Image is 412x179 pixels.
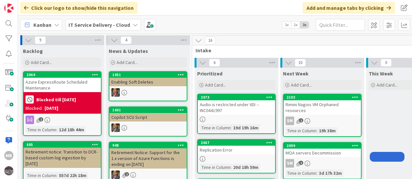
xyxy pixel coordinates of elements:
[109,148,187,169] div: Retirement Notice: Support for the 1.x version of Azure Functions is ending on [DATE]
[26,172,56,179] div: Time in Column
[284,143,361,149] div: 2099
[317,170,344,177] div: 3d 17h 32m
[284,100,361,115] div: Rimini Nagios VM Orphaned resources
[209,59,220,67] span: 6
[109,72,187,86] div: 1051Enabling Soft Deletes
[284,149,361,157] div: MOA servers Decommission
[109,142,187,169] div: 948Retirement Notice: Support for the 1.x version of Azure Functions is ending on [DATE]
[112,73,187,77] div: 1051
[282,22,291,28] span: 1x
[317,127,337,134] div: 19h 38m
[299,118,303,122] span: 1
[377,82,398,88] span: Add Card...
[68,22,130,28] b: IT Service Delivery - Cloud
[198,140,275,154] div: 2067Replication Error
[45,105,58,112] div: [DATE]
[24,142,101,168] div: 885Retirement notice: Transition to DCR-based custom log ingestion by [DATE]
[381,59,392,67] span: 0
[316,19,365,31] input: Quick Filter...
[121,36,132,44] span: 4
[35,36,46,44] span: 9
[26,126,56,133] div: Time in Column
[109,78,187,86] div: Enabling Soft Deletes
[232,164,260,171] div: 20d 18h 59m
[200,164,231,171] div: Time in Column
[287,143,361,148] div: 2099
[39,117,43,122] span: 1
[284,143,361,157] div: 2099MOA servers Decommission
[109,88,187,97] div: DP
[284,159,361,168] div: SM
[284,117,361,125] div: SM
[369,70,393,77] span: This Week
[56,126,57,133] span: :
[20,2,138,14] div: Click our logo to show/hide this navigation
[112,108,187,112] div: 1001
[201,140,275,145] div: 2067
[300,22,309,28] span: 3x
[24,72,101,78] div: 2064
[4,166,13,175] img: avatar
[205,37,216,44] span: 16
[24,148,101,168] div: Retirement notice: Transition to DCR-based custom log ingestion by [DATE]
[198,94,275,100] div: 2073
[57,126,86,133] div: 12d 18h 44m
[201,95,275,100] div: 2073
[109,72,187,78] div: 1051
[111,171,120,179] img: DP
[316,127,317,134] span: :
[4,151,13,160] div: MB
[287,95,361,100] div: 2103
[284,94,361,115] div: 2103Rimini Nagios VM Orphaned resources
[109,142,187,148] div: 948
[232,124,260,131] div: 19d 19h 16m
[197,70,222,77] span: Prioritized
[291,82,312,88] span: Add Card...
[283,70,309,77] span: Next Week
[56,172,57,179] span: :
[295,59,306,67] span: 10
[31,59,52,65] span: Add Card...
[24,72,101,92] div: 2064Azure ExpressRoute Scheduled Maintenance
[125,172,129,176] span: 1
[4,4,13,13] img: Visit kanbanzone.com
[109,123,187,132] div: DP
[198,94,275,115] div: 2073Audio is restricted under VDI --INC0441997
[284,94,361,100] div: 2103
[109,113,187,122] div: Copilot SCU Script
[286,159,294,168] div: SM
[303,2,395,14] div: Add and manage tabs by clicking
[109,107,187,113] div: 1001
[36,97,76,102] b: Blocked till [DATE]
[23,48,43,54] span: Backlog
[109,48,148,54] span: News & Updates
[286,170,316,177] div: Time in Column
[291,22,300,28] span: 2x
[231,164,232,171] span: :
[198,146,275,154] div: Replication Error
[24,78,101,92] div: Azure ExpressRoute Scheduled Maintenance
[117,59,138,65] span: Add Card...
[299,161,303,165] span: 1
[111,123,120,132] img: DP
[27,142,101,147] div: 885
[198,140,275,146] div: 2067
[316,170,317,177] span: :
[286,117,294,125] div: SM
[112,143,187,148] div: 948
[286,127,316,134] div: Time in Column
[200,124,231,131] div: Time in Column
[33,21,51,29] span: Kanban
[109,107,187,122] div: 1001Copilot SCU Script
[231,124,232,131] span: :
[111,88,120,97] img: DP
[205,82,226,88] span: Add Card...
[109,171,187,179] div: DP
[26,105,43,112] div: Blocked:
[24,142,101,148] div: 885
[57,172,88,179] div: 557d 22h 18m
[27,73,101,77] div: 2064
[198,100,275,115] div: Audio is restricted under VDI --INC0441997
